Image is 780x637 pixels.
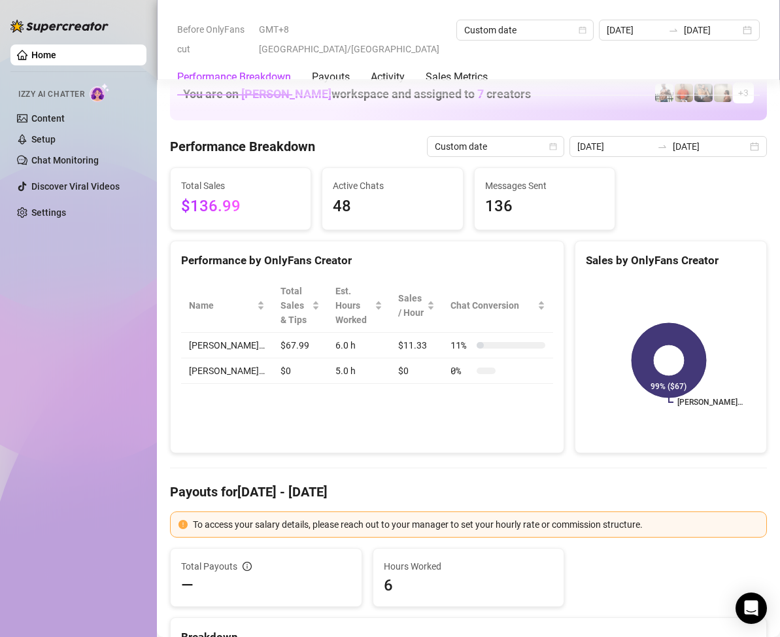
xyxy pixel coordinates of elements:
[398,291,425,320] span: Sales / Hour
[312,69,350,85] div: Payouts
[273,333,328,358] td: $67.99
[684,23,740,37] input: End date
[485,179,604,193] span: Messages Sent
[31,134,56,145] a: Setup
[577,139,652,154] input: Start date
[657,141,668,152] span: swap-right
[485,194,604,219] span: 136
[31,113,65,124] a: Content
[189,298,254,313] span: Name
[668,25,679,35] span: swap-right
[450,364,471,378] span: 0 %
[443,279,553,333] th: Chat Conversion
[273,358,328,384] td: $0
[181,279,273,333] th: Name
[384,575,554,596] span: 6
[90,83,110,102] img: AI Chatter
[181,194,300,219] span: $136.99
[549,143,557,150] span: calendar
[586,252,756,269] div: Sales by OnlyFans Creator
[435,137,556,156] span: Custom date
[333,194,452,219] span: 48
[328,358,390,384] td: 5.0 h
[450,298,535,313] span: Chat Conversion
[579,26,586,34] span: calendar
[177,69,291,85] div: Performance Breakdown
[181,333,273,358] td: [PERSON_NAME]…
[170,483,767,501] h4: Payouts for [DATE] - [DATE]
[335,284,371,327] div: Est. Hours Worked
[10,20,109,33] img: logo-BBDzfeDw.svg
[657,141,668,152] span: to
[31,181,120,192] a: Discover Viral Videos
[450,338,471,353] span: 11 %
[181,252,553,269] div: Performance by OnlyFans Creator
[464,20,586,40] span: Custom date
[384,559,554,574] span: Hours Worked
[193,517,758,532] div: To access your salary details, please reach out to your manager to set your hourly rate or commis...
[371,69,405,85] div: Activity
[259,20,449,59] span: GMT+8 [GEOGRAPHIC_DATA]/[GEOGRAPHIC_DATA]
[607,23,663,37] input: Start date
[390,358,443,384] td: $0
[181,358,273,384] td: [PERSON_NAME]…
[677,398,743,407] text: [PERSON_NAME]…
[390,279,443,333] th: Sales / Hour
[170,137,315,156] h4: Performance Breakdown
[181,559,237,574] span: Total Payouts
[178,520,188,529] span: exclamation-circle
[426,69,488,85] div: Sales Metrics
[181,179,300,193] span: Total Sales
[333,179,452,193] span: Active Chats
[181,575,194,596] span: —
[673,139,747,154] input: End date
[31,50,56,60] a: Home
[390,333,443,358] td: $11.33
[280,284,309,327] span: Total Sales & Tips
[177,20,251,59] span: Before OnlyFans cut
[273,279,328,333] th: Total Sales & Tips
[328,333,390,358] td: 6.0 h
[31,155,99,165] a: Chat Monitoring
[668,25,679,35] span: to
[243,562,252,571] span: info-circle
[18,88,84,101] span: Izzy AI Chatter
[31,207,66,218] a: Settings
[736,593,767,624] div: Open Intercom Messenger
